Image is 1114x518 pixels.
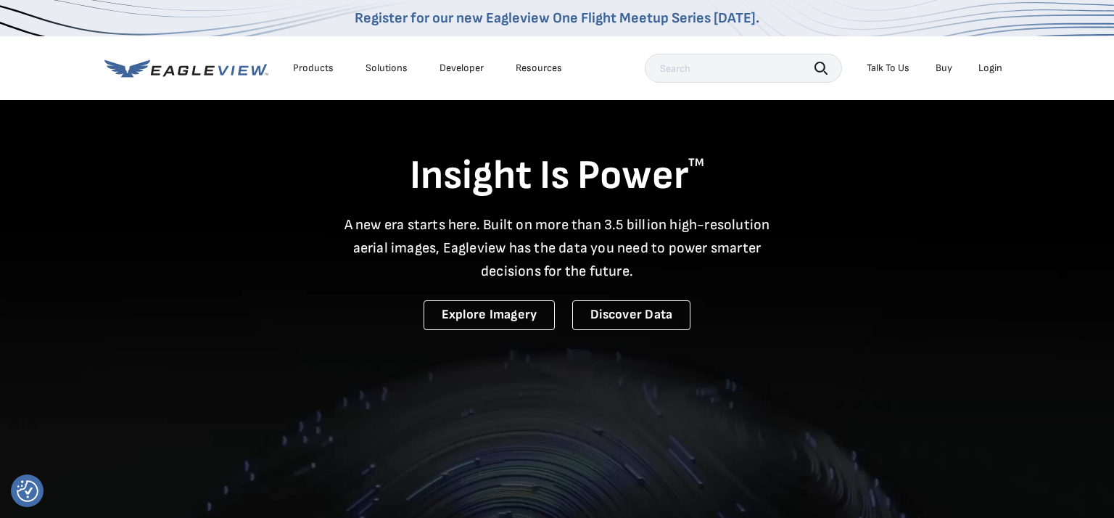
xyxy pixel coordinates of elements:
a: Explore Imagery [424,300,556,330]
sup: TM [688,156,704,170]
input: Search [645,54,842,83]
a: Discover Data [572,300,690,330]
button: Consent Preferences [17,480,38,502]
a: Developer [440,62,484,75]
img: Revisit consent button [17,480,38,502]
div: Resources [516,62,562,75]
a: Register for our new Eagleview One Flight Meetup Series [DATE]. [355,9,759,27]
h1: Insight Is Power [104,151,1010,202]
div: Solutions [366,62,408,75]
a: Buy [936,62,952,75]
div: Talk To Us [867,62,909,75]
p: A new era starts here. Built on more than 3.5 billion high-resolution aerial images, Eagleview ha... [335,213,779,283]
div: Products [293,62,334,75]
div: Login [978,62,1002,75]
